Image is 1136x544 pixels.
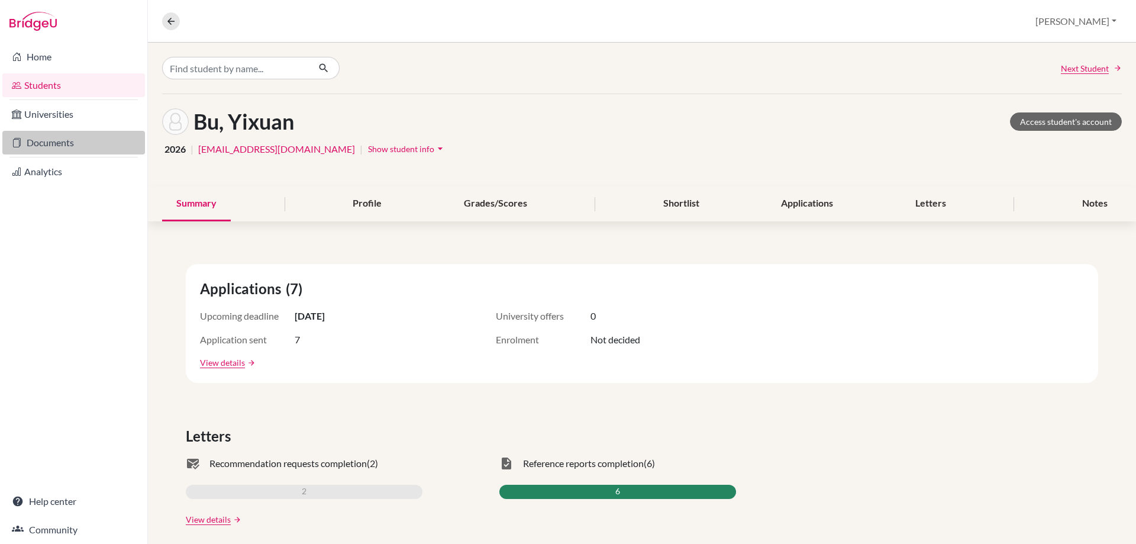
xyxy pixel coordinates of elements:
a: Universities [2,102,145,126]
a: View details [200,356,245,369]
span: Recommendation requests completion [209,456,367,471]
span: (7) [286,278,307,300]
span: Application sent [200,333,295,347]
span: Show student info [368,144,434,154]
a: arrow_forward [231,516,241,524]
span: Upcoming deadline [200,309,295,323]
span: 2026 [164,142,186,156]
span: task [499,456,514,471]
input: Find student by name... [162,57,309,79]
span: Not decided [590,333,640,347]
span: [DATE] [295,309,325,323]
button: Show student infoarrow_drop_down [367,140,447,158]
span: Reference reports completion [523,456,644,471]
span: 7 [295,333,300,347]
button: [PERSON_NAME] [1030,10,1122,33]
div: Letters [901,186,960,221]
a: Access student's account [1010,112,1122,131]
div: Grades/Scores [450,186,541,221]
span: 6 [615,485,620,499]
span: (2) [367,456,378,471]
img: Yixuan Bu's avatar [162,108,189,135]
span: (6) [644,456,655,471]
div: Profile [338,186,396,221]
i: arrow_drop_down [434,143,446,154]
div: Summary [162,186,231,221]
a: Next Student [1061,62,1122,75]
span: | [191,142,193,156]
span: mark_email_read [186,456,200,471]
a: Analytics [2,160,145,184]
span: Applications [200,278,286,300]
span: 2 [302,485,306,499]
span: 0 [590,309,596,323]
span: Letters [186,426,235,447]
span: Enrolment [496,333,590,347]
a: [EMAIL_ADDRESS][DOMAIN_NAME] [198,142,355,156]
img: Bridge-U [9,12,57,31]
a: Community [2,518,145,542]
div: Shortlist [649,186,714,221]
a: Help center [2,490,145,513]
span: | [360,142,363,156]
a: Documents [2,131,145,154]
div: Applications [767,186,847,221]
div: Notes [1068,186,1122,221]
span: University offers [496,309,590,323]
a: arrow_forward [245,359,256,367]
h1: Bu, Yixuan [193,109,294,134]
span: Next Student [1061,62,1109,75]
a: Home [2,45,145,69]
a: Students [2,73,145,97]
a: View details [186,513,231,526]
